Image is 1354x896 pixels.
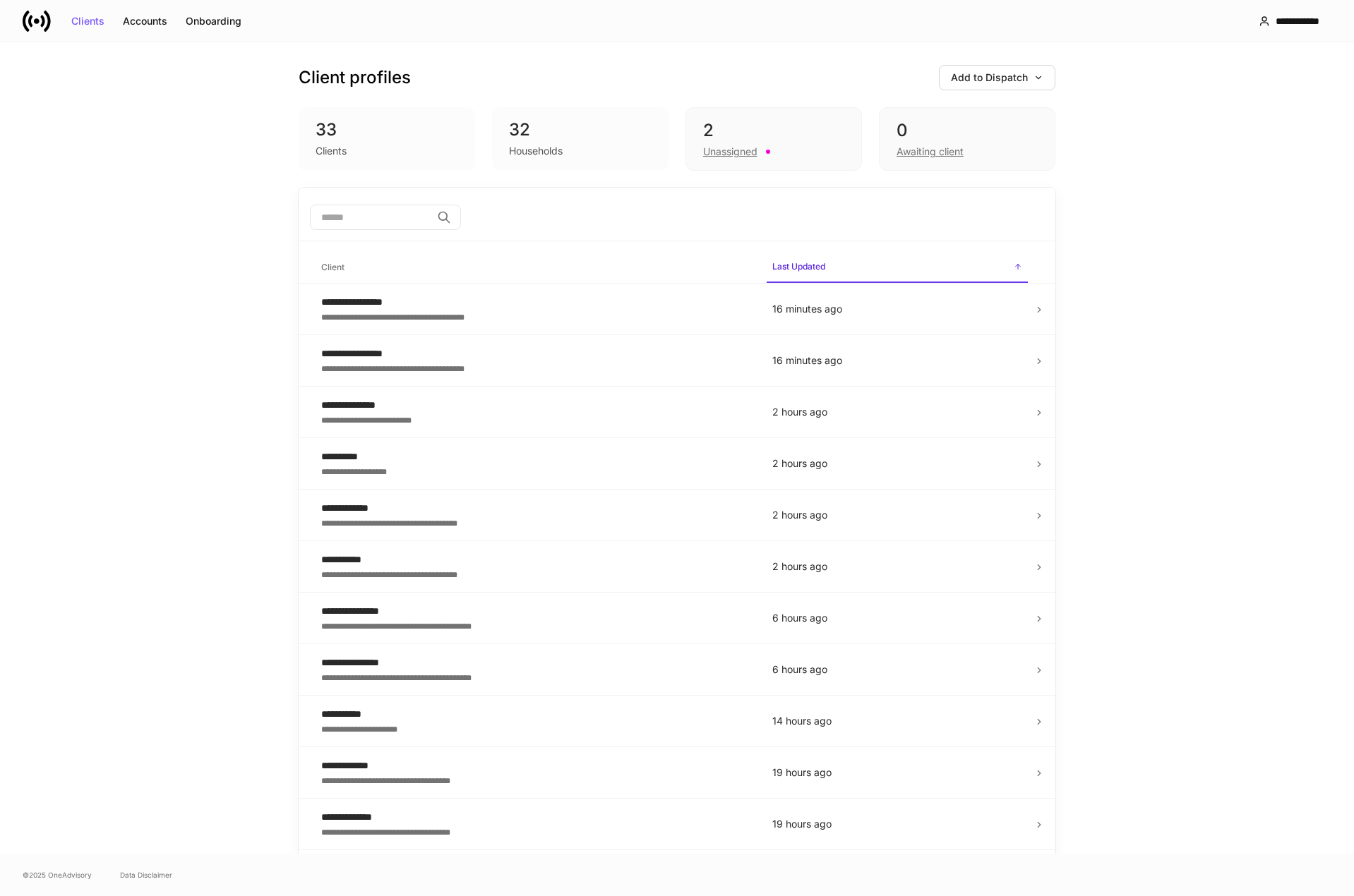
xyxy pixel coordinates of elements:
[767,253,1028,283] span: Last Updated
[186,16,241,26] div: Onboarding
[772,559,1022,574] p: 2 hours ago
[772,765,1022,780] p: 19 hours ago
[772,662,1022,677] p: 6 hours ago
[685,107,862,171] div: 2Unassigned
[62,10,114,32] button: Clients
[703,145,757,159] div: Unassigned
[703,119,844,142] div: 2
[897,119,1038,142] div: 0
[951,73,1043,83] div: Add to Dispatch
[176,10,251,32] button: Onboarding
[772,405,1022,419] p: 2 hours ago
[123,16,167,26] div: Accounts
[316,119,458,141] div: 33
[316,144,347,158] div: Clients
[71,16,104,26] div: Clients
[772,817,1022,831] p: 19 hours ago
[772,508,1022,522] p: 2 hours ago
[897,145,964,159] div: Awaiting client
[879,107,1055,171] div: 0Awaiting client
[509,144,563,158] div: Households
[509,119,652,141] div: 32
[23,869,92,880] span: © 2025 OneAdvisory
[939,65,1055,90] button: Add to Dispatch
[772,353,1022,368] p: 16 minutes ago
[120,869,172,880] a: Data Disclaimer
[772,260,825,273] h6: Last Updated
[772,714,1022,728] p: 14 hours ago
[772,611,1022,625] p: 6 hours ago
[316,253,755,282] span: Client
[321,260,345,274] h6: Client
[114,10,176,32] button: Accounts
[772,456,1022,471] p: 2 hours ago
[299,66,411,89] h3: Client profiles
[772,302,1022,316] p: 16 minutes ago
